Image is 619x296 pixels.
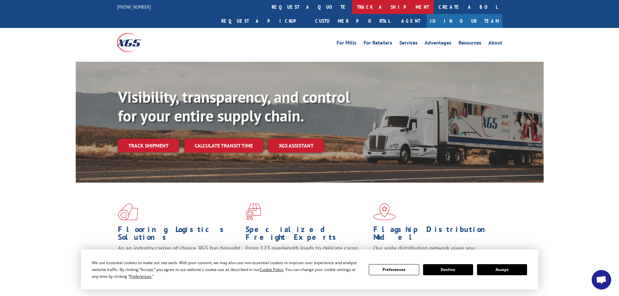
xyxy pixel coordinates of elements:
[246,244,368,273] p: From 123 overlength loads to delicate cargo, our experienced staff knows the best way to move you...
[592,270,611,290] div: Open chat
[118,87,350,126] b: Visibility, transparency, and control for your entire supply chain.
[246,203,261,220] img: xgs-icon-focused-on-flooring-red
[427,14,502,28] a: Join Our Team
[118,244,240,267] span: As an industry carrier of choice, XGS has brought innovation and dedication to flooring logistics...
[268,139,324,153] a: XGS ASSISTANT
[310,14,395,28] a: Customer Portal
[337,40,356,47] a: For Mills
[92,259,361,280] div: We use essential cookies to make our site work. With your consent, we may also use non-essential ...
[81,250,538,290] div: Cookie Consent Prompt
[246,225,368,244] h1: Specialized Freight Experts
[260,267,283,272] span: Cookie Policy
[425,40,451,47] a: Advantages
[184,139,263,153] a: Calculate transit time
[373,244,493,260] span: Our agile distribution network gives you nationwide inventory management on demand.
[364,40,392,47] a: For Retailers
[373,225,496,244] h1: Flagship Distribution Model
[216,14,310,28] a: Request a pickup
[129,274,151,279] span: Preferences
[117,4,151,10] a: [PHONE_NUMBER]
[477,264,527,275] button: Accept
[373,203,396,220] img: xgs-icon-flagship-distribution-model-red
[369,264,419,275] button: Preferences
[395,14,427,28] a: Agent
[458,40,481,47] a: Resources
[118,203,138,220] img: xgs-icon-total-supply-chain-intelligence-red
[118,225,241,244] h1: Flooring Logistics Solutions
[488,40,502,47] a: About
[118,139,179,152] a: Track shipment
[399,40,418,47] a: Services
[423,264,473,275] button: Decline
